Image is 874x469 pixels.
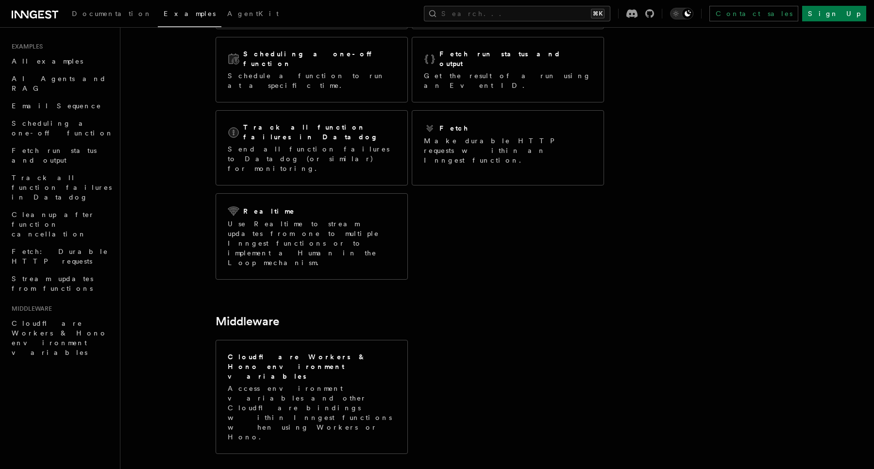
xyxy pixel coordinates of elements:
a: Email Sequence [8,97,114,115]
p: Use Realtime to stream updates from one to multiple Inngest functions or to implement a Human in ... [228,219,396,268]
p: Make durable HTTP requests within an Inngest function. [424,136,592,165]
a: Middleware [216,315,279,328]
p: Send all function failures to Datadog (or similar) for monitoring. [228,144,396,173]
a: Fetch run status and outputGet the result of a run using an Event ID. [412,37,604,102]
span: Email Sequence [12,102,101,110]
span: All examples [12,57,83,65]
a: Track all function failures in Datadog [8,169,114,206]
span: Cleanup after function cancellation [12,211,95,238]
a: AgentKit [221,3,285,26]
a: Cloudflare Workers & Hono environment variablesAccess environment variables and other Cloudflare ... [216,340,408,454]
button: Toggle dark mode [670,8,693,19]
span: AgentKit [227,10,279,17]
a: Cleanup after function cancellation [8,206,114,243]
h2: Scheduling a one-off function [243,49,396,68]
a: Contact sales [709,6,798,21]
a: Cloudflare Workers & Hono environment variables [8,315,114,361]
a: Scheduling a one-off function [8,115,114,142]
h2: Cloudflare Workers & Hono environment variables [228,352,396,381]
a: Examples [158,3,221,27]
a: Documentation [66,3,158,26]
a: All examples [8,52,114,70]
a: FetchMake durable HTTP requests within an Inngest function. [412,110,604,185]
a: Sign Up [802,6,866,21]
a: Stream updates from functions [8,270,114,297]
span: Track all function failures in Datadog [12,174,112,201]
a: RealtimeUse Realtime to stream updates from one to multiple Inngest functions or to implement a H... [216,193,408,280]
span: Examples [8,43,43,50]
span: Examples [164,10,216,17]
p: Schedule a function to run at a specific time. [228,71,396,90]
p: Get the result of a run using an Event ID. [424,71,592,90]
span: Middleware [8,305,52,313]
h2: Fetch run status and output [439,49,592,68]
span: Fetch: Durable HTTP requests [12,248,108,265]
a: Track all function failures in DatadogSend all function failures to Datadog (or similar) for moni... [216,110,408,185]
h2: Track all function failures in Datadog [243,122,396,142]
p: Access environment variables and other Cloudflare bindings within Inngest functions when using Wo... [228,384,396,442]
span: Fetch run status and output [12,147,97,164]
button: Search...⌘K [424,6,610,21]
a: AI Agents and RAG [8,70,114,97]
span: Scheduling a one-off function [12,119,114,137]
h2: Realtime [243,206,295,216]
span: Cloudflare Workers & Hono environment variables [12,319,107,356]
a: Scheduling a one-off functionSchedule a function to run at a specific time. [216,37,408,102]
span: Documentation [72,10,152,17]
kbd: ⌘K [591,9,605,18]
span: AI Agents and RAG [12,75,106,92]
a: Fetch: Durable HTTP requests [8,243,114,270]
h2: Fetch [439,123,469,133]
span: Stream updates from functions [12,275,93,292]
a: Fetch run status and output [8,142,114,169]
